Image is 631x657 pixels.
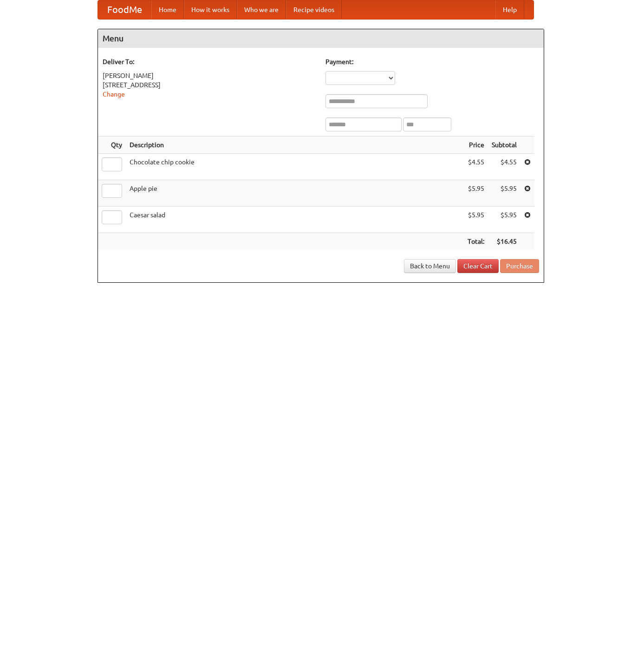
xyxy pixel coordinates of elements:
[103,91,125,98] a: Change
[237,0,286,19] a: Who we are
[464,233,488,250] th: Total:
[126,180,464,207] td: Apple pie
[98,0,151,19] a: FoodMe
[464,137,488,154] th: Price
[98,29,544,48] h4: Menu
[495,0,524,19] a: Help
[404,259,456,273] a: Back to Menu
[488,207,520,233] td: $5.95
[126,137,464,154] th: Description
[151,0,184,19] a: Home
[103,57,316,66] h5: Deliver To:
[464,207,488,233] td: $5.95
[103,71,316,80] div: [PERSON_NAME]
[464,154,488,180] td: $4.55
[126,207,464,233] td: Caesar salad
[325,57,539,66] h5: Payment:
[286,0,342,19] a: Recipe videos
[98,137,126,154] th: Qty
[457,259,499,273] a: Clear Cart
[126,154,464,180] td: Chocolate chip cookie
[488,154,520,180] td: $4.55
[184,0,237,19] a: How it works
[488,180,520,207] td: $5.95
[464,180,488,207] td: $5.95
[488,233,520,250] th: $16.45
[488,137,520,154] th: Subtotal
[103,80,316,90] div: [STREET_ADDRESS]
[500,259,539,273] button: Purchase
